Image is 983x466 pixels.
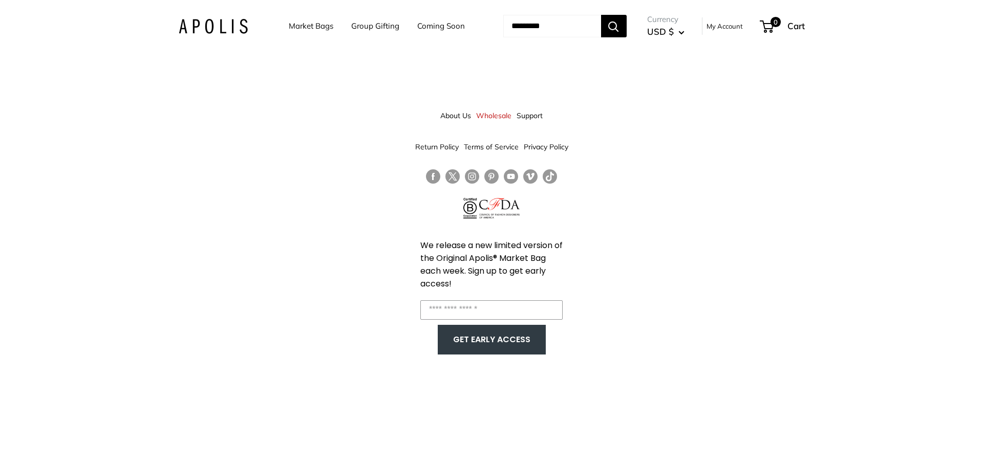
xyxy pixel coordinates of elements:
button: USD $ [647,24,685,40]
span: 0 [770,17,780,27]
iframe: Sign Up via Text for Offers [8,427,110,458]
a: Follow us on Pinterest [484,169,499,184]
a: Support [517,106,543,125]
a: Follow us on Tumblr [543,169,557,184]
a: Follow us on Vimeo [523,169,538,184]
a: Return Policy [415,138,459,156]
span: Cart [787,20,805,31]
a: Coming Soon [417,19,465,33]
a: Wholesale [476,106,511,125]
img: Certified B Corporation [463,198,477,218]
a: My Account [707,20,743,32]
a: Follow us on YouTube [504,169,518,184]
a: Privacy Policy [524,138,568,156]
button: GET EARLY ACCESS [448,330,536,349]
a: Market Bags [289,19,333,33]
span: Currency [647,12,685,27]
input: Search... [503,15,601,37]
a: Terms of Service [464,138,519,156]
a: Follow us on Facebook [426,169,440,184]
a: Follow us on Twitter [445,169,460,188]
img: Apolis [179,19,248,34]
input: Enter your email [420,300,563,320]
img: Council of Fashion Designers of America Member [479,198,520,218]
button: Search [601,15,627,37]
span: We release a new limited version of the Original Apolis® Market Bag each week. Sign up to get ear... [420,239,563,290]
a: Follow us on Instagram [465,169,479,184]
a: 0 Cart [761,18,805,34]
span: USD $ [647,26,674,37]
a: About Us [440,106,471,125]
a: Group Gifting [351,19,399,33]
